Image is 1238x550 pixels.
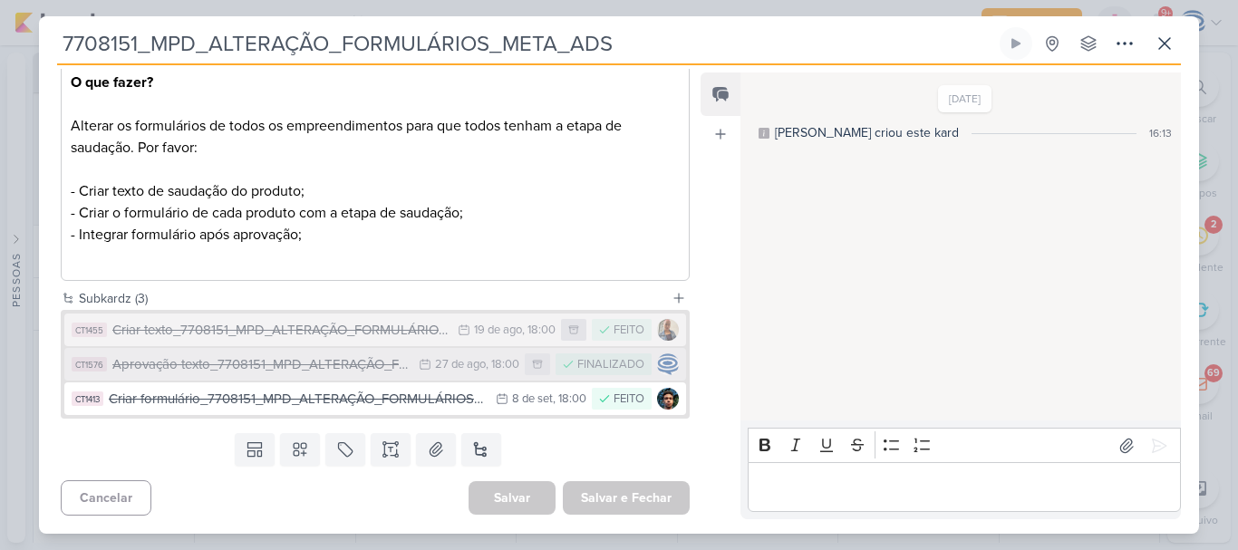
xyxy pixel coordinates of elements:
[657,319,679,341] img: Iara Santos
[72,323,107,337] div: CT1455
[61,58,690,282] div: Editor editing area: main
[614,391,644,409] div: FEITO
[71,182,305,200] span: - Criar texto de saudação do produto;
[577,356,644,374] div: FINALIZADO
[71,204,463,222] span: - Criar o formulário de cada produto com a etapa de saudação;
[57,27,996,60] input: Kard Sem Título
[64,382,686,415] button: CT1413 Criar formulário_7708151_MPD_ALTERAÇÃO_FORMULÁRIOS_META_ADS 8 de set , 18:00 FEITO
[553,393,586,405] div: , 18:00
[748,462,1181,512] div: Editor editing area: main
[72,391,103,406] div: CT1413
[748,428,1181,463] div: Editor toolbar
[109,389,487,410] div: Criar formulário_7708151_MPD_ALTERAÇÃO_FORMULÁRIOS_META_ADS
[512,393,553,405] div: 8 de set
[775,123,959,142] div: [PERSON_NAME] criou este kard
[1009,36,1023,51] div: Ligar relógio
[435,359,486,371] div: 27 de ago
[71,73,153,92] strong: O que fazer?
[657,353,679,375] img: Caroline Traven De Andrade
[64,348,686,381] button: CT1576 Aprovação texto_7708151_MPD_ALTERAÇÃO_FORMULÁRIOS_META_ADS 27 de ago , 18:00 FINALIZADO
[72,357,107,371] div: CT1576
[64,314,686,346] button: CT1455 Criar texto_7708151_MPD_ALTERAÇÃO_FORMULÁRIOS_META_ADS 19 de ago , 18:00 FEITO
[79,289,664,308] div: Subkardz (3)
[112,320,449,341] div: Criar texto_7708151_MPD_ALTERAÇÃO_FORMULÁRIOS_META_ADS
[112,354,410,375] div: Aprovação texto_7708151_MPD_ALTERAÇÃO_FORMULÁRIOS_META_ADS
[71,226,302,244] span: - Integrar formulário após aprovação;
[486,359,519,371] div: , 18:00
[61,480,151,516] button: Cancelar
[614,322,644,340] div: FEITO
[522,324,556,336] div: , 18:00
[1149,125,1172,141] div: 16:13
[71,117,622,157] span: Alterar os formulários de todos os empreendimentos para que todos tenham a etapa de saudação. Por...
[657,388,679,410] img: Nelito Junior
[474,324,522,336] div: 19 de ago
